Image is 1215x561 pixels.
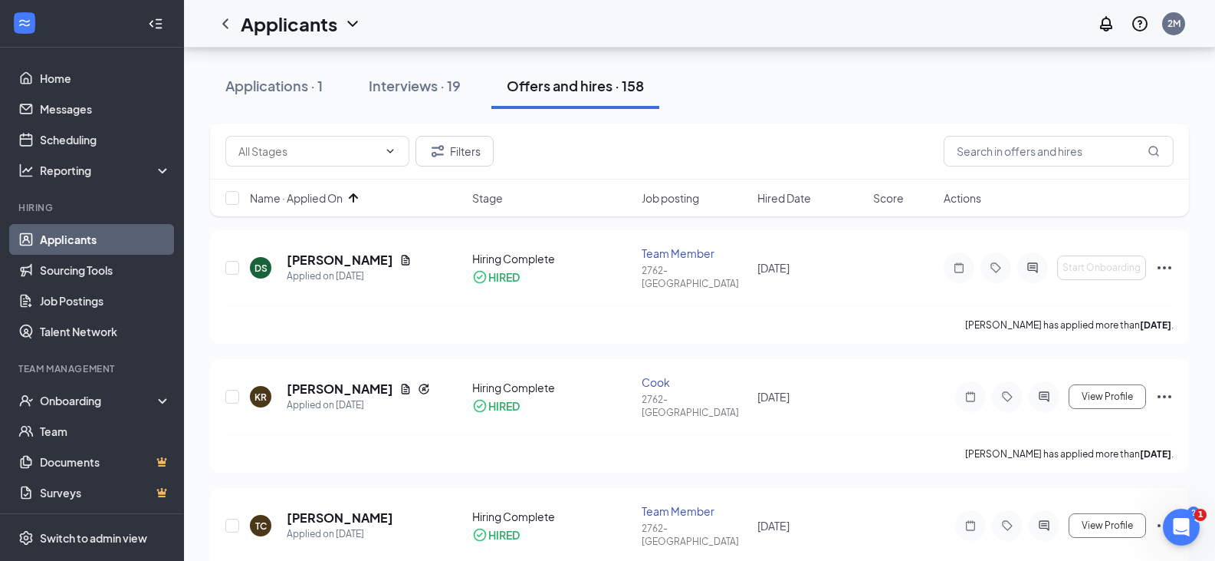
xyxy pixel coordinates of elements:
div: Hiring Complete [472,509,632,524]
svg: Document [399,383,412,395]
svg: ActiveChat [1035,391,1053,403]
h5: [PERSON_NAME] [287,381,393,398]
svg: ActiveChat [1023,262,1042,274]
div: 2762-[GEOGRAPHIC_DATA] [642,393,748,419]
svg: QuestionInfo [1131,15,1149,33]
span: [DATE] [757,261,790,275]
div: Applied on [DATE] [287,526,393,542]
span: Score [873,190,904,206]
svg: ChevronDown [384,145,396,157]
svg: Note [961,520,980,532]
span: Name · Applied On [250,190,343,206]
svg: Tag [998,520,1016,532]
span: Start Onboarding [1062,262,1141,273]
div: HIRED [488,398,520,414]
svg: Notifications [1097,15,1115,33]
div: Team Management [18,362,168,375]
div: TC [255,520,267,533]
span: Stage [472,190,503,206]
div: Hiring Complete [472,251,632,266]
svg: CheckmarkCircle [472,527,488,543]
a: DocumentsCrown [40,447,171,477]
div: 2 [1187,507,1200,520]
div: Interviews · 19 [369,76,461,95]
a: Applicants [40,224,171,255]
svg: UserCheck [18,393,34,408]
svg: CheckmarkCircle [472,398,488,414]
iframe: Intercom live chat [1163,509,1200,546]
span: [DATE] [757,519,790,533]
div: Switch to admin view [40,530,147,546]
span: Job posting [642,190,699,206]
div: HIRED [488,527,520,543]
svg: CheckmarkCircle [472,269,488,285]
svg: Note [961,391,980,403]
a: Messages [40,94,171,124]
svg: ArrowUp [344,189,363,207]
svg: Tag [987,262,1005,274]
a: Home [40,63,171,94]
div: Offers and hires · 158 [507,76,644,95]
span: [DATE] [757,390,790,404]
a: Job Postings [40,285,171,316]
svg: ChevronDown [343,15,362,33]
div: Hiring [18,201,168,214]
svg: ActiveChat [1035,520,1053,532]
div: Applied on [DATE] [287,398,430,413]
div: DS [254,262,268,275]
svg: Filter [429,142,447,160]
button: Filter Filters [415,136,494,167]
svg: Settings [18,530,34,546]
svg: Ellipses [1155,388,1174,406]
p: [PERSON_NAME] has applied more than . [965,447,1174,460]
button: Start Onboarding [1057,256,1146,280]
div: Cook [642,375,748,390]
svg: WorkstreamLogo [17,15,32,31]
span: 1 [1194,509,1207,521]
h5: [PERSON_NAME] [287,510,393,526]
svg: MagnifyingGlass [1148,145,1160,157]
div: HIRED [488,269,520,285]
div: 2M [1167,17,1181,30]
div: Hiring Complete [472,380,632,395]
p: [PERSON_NAME] has applied more than . [965,318,1174,332]
span: View Profile [1082,391,1133,402]
a: Scheduling [40,124,171,155]
div: Onboarding [40,393,158,408]
h1: Applicants [241,11,337,37]
div: 2762-[GEOGRAPHIC_DATA] [642,264,748,290]
div: Applied on [DATE] [287,269,412,284]
b: [DATE] [1140,448,1171,460]
svg: Tag [998,391,1016,403]
div: KR [254,391,267,404]
svg: Reapply [418,383,430,395]
span: Hired Date [757,190,811,206]
input: All Stages [238,143,378,160]
div: Team Member [642,246,748,261]
svg: Collapse [148,16,163,31]
svg: ChevronLeft [216,15,235,33]
div: Team Member [642,503,748,519]
a: SurveysCrown [40,477,171,508]
svg: Analysis [18,163,34,178]
span: View Profile [1082,520,1133,531]
a: Sourcing Tools [40,255,171,285]
svg: Ellipses [1155,516,1174,535]
b: [DATE] [1140,319,1171,331]
div: Applications · 1 [225,76,323,95]
input: Search in offers and hires [944,136,1174,167]
h5: [PERSON_NAME] [287,252,393,269]
div: Reporting [40,163,172,178]
a: Team [40,416,171,447]
button: View Profile [1069,513,1146,538]
svg: Note [950,262,968,274]
button: View Profile [1069,384,1146,409]
div: 2762-[GEOGRAPHIC_DATA] [642,522,748,548]
svg: Document [399,254,412,266]
a: Talent Network [40,316,171,347]
svg: Ellipses [1155,259,1174,277]
span: Actions [944,190,981,206]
